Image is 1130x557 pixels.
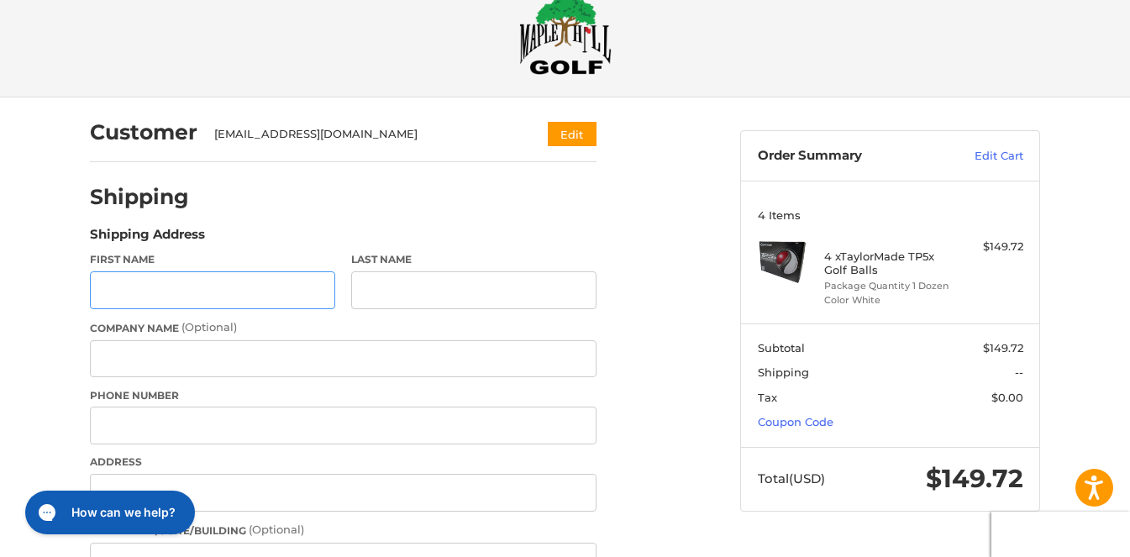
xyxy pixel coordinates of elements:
[926,463,1023,494] span: $149.72
[17,485,200,540] iframe: Gorgias live chat messenger
[824,293,953,307] li: Color White
[758,341,805,355] span: Subtotal
[90,225,205,252] legend: Shipping Address
[548,122,597,146] button: Edit
[758,470,825,486] span: Total (USD)
[90,319,597,336] label: Company Name
[90,455,597,470] label: Address
[90,119,197,145] h2: Customer
[938,148,1023,165] a: Edit Cart
[758,415,833,428] a: Coupon Code
[991,512,1130,557] iframe: Google Customer Reviews
[90,252,335,267] label: First Name
[824,279,953,293] li: Package Quantity 1 Dozen
[824,250,953,277] h4: 4 x TaylorMade TP5x Golf Balls
[983,341,1023,355] span: $149.72
[214,126,516,143] div: [EMAIL_ADDRESS][DOMAIN_NAME]
[181,320,237,334] small: (Optional)
[1015,365,1023,379] span: --
[758,391,777,404] span: Tax
[758,365,809,379] span: Shipping
[249,523,304,536] small: (Optional)
[351,252,597,267] label: Last Name
[991,391,1023,404] span: $0.00
[758,208,1023,222] h3: 4 Items
[90,388,597,403] label: Phone Number
[758,148,938,165] h3: Order Summary
[90,522,597,539] label: Apartment/Suite/Building
[90,184,189,210] h2: Shipping
[957,239,1023,255] div: $149.72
